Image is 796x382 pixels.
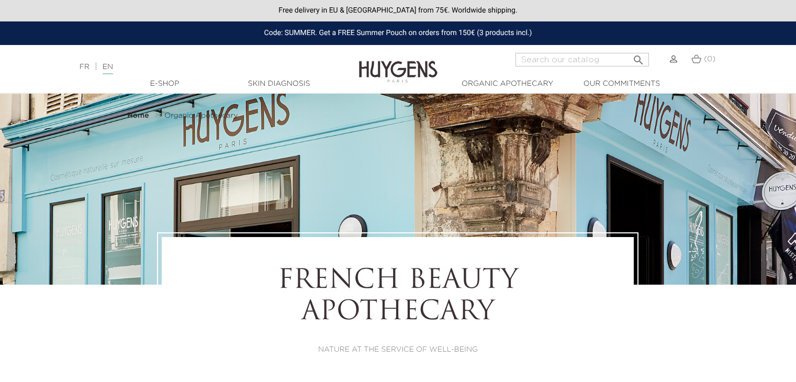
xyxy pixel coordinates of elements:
strong: Home [127,112,149,119]
img: Huygens [359,44,438,84]
input: Search [515,53,649,66]
span: Organic Apothecary [164,112,238,119]
a: E-Shop [113,78,217,89]
span: (0) [704,55,715,63]
a: FR [80,63,89,71]
a: Home [127,111,151,120]
button:  [629,50,648,64]
a: Organic Apothecary [164,111,238,120]
p: NATURE AT THE SERVICE OF WELL-BEING [190,344,605,355]
a: Organic Apothecary [455,78,560,89]
i:  [632,51,645,63]
div: | [74,61,324,73]
a: Skin Diagnosis [227,78,331,89]
a: Our commitments [569,78,674,89]
h1: FRENCH BEAUTY APOTHECARY [190,266,605,329]
a: EN [103,63,113,74]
